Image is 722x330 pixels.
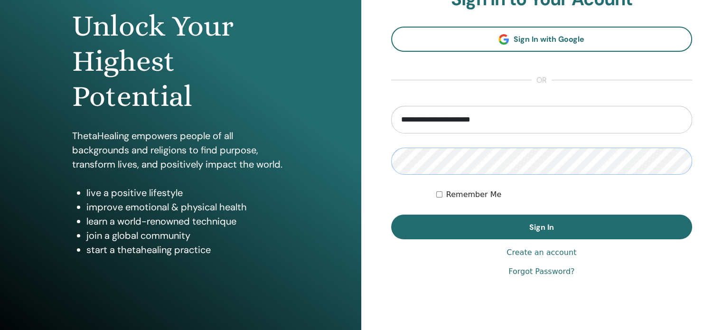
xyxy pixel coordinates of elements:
a: Sign In with Google [391,27,693,52]
span: or [532,75,552,86]
button: Sign In [391,215,693,239]
li: start a thetahealing practice [86,243,289,257]
span: Sign In with Google [514,34,584,44]
li: improve emotional & physical health [86,200,289,214]
label: Remember Me [446,189,502,200]
li: join a global community [86,228,289,243]
li: live a positive lifestyle [86,186,289,200]
div: Keep me authenticated indefinitely or until I manually logout [436,189,692,200]
li: learn a world-renowned technique [86,214,289,228]
a: Forgot Password? [508,266,574,277]
span: Sign In [529,222,554,232]
a: Create an account [506,247,576,258]
p: ThetaHealing empowers people of all backgrounds and religions to find purpose, transform lives, a... [72,129,289,171]
h1: Unlock Your Highest Potential [72,9,289,114]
